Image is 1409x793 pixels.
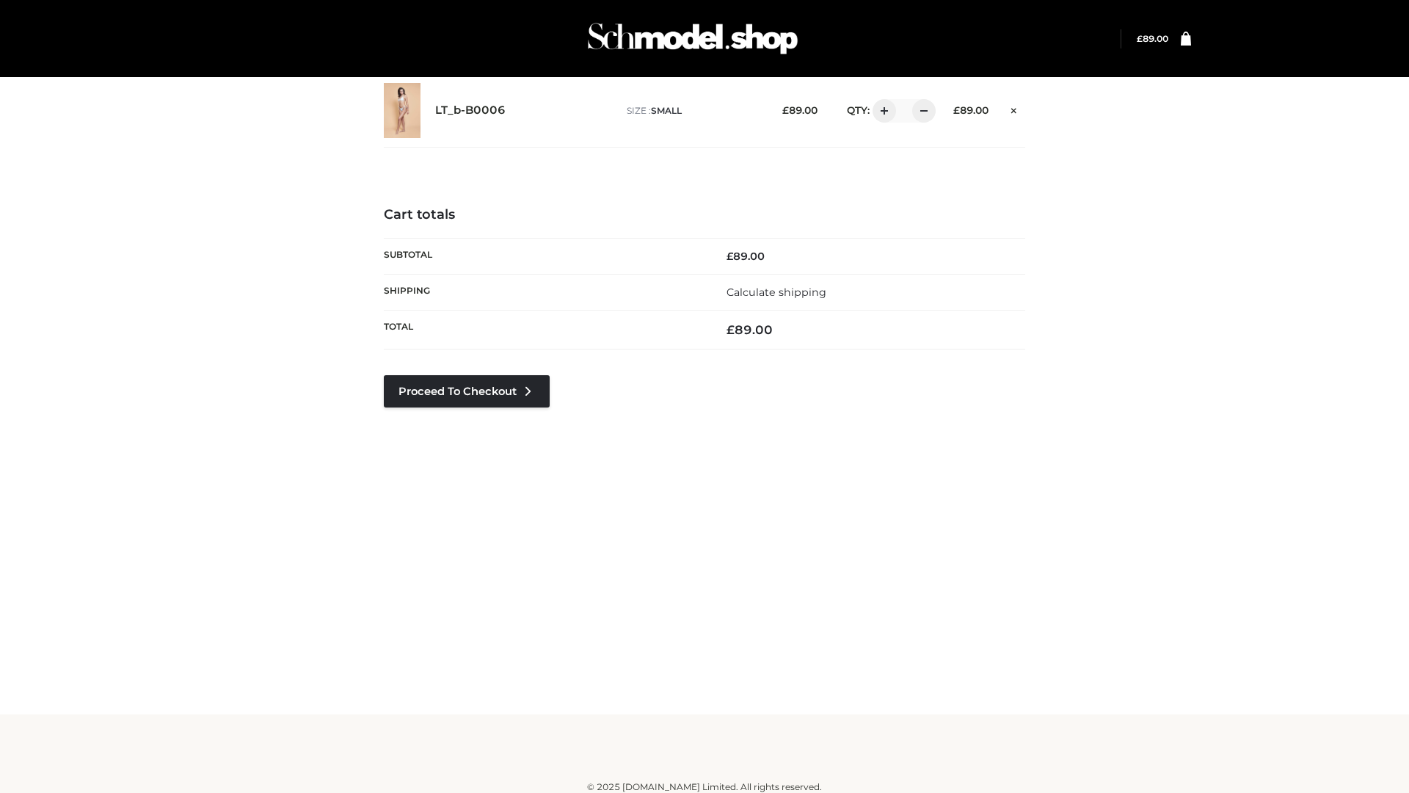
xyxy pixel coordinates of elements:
span: SMALL [651,105,682,116]
bdi: 89.00 [782,104,818,116]
bdi: 89.00 [727,250,765,263]
a: Calculate shipping [727,286,826,299]
th: Shipping [384,274,704,310]
a: £89.00 [1137,33,1168,44]
span: £ [727,250,733,263]
span: £ [953,104,960,116]
th: Total [384,311,704,350]
bdi: 89.00 [1137,33,1168,44]
a: Remove this item [1003,99,1025,118]
span: £ [1137,33,1143,44]
bdi: 89.00 [953,104,989,116]
a: LT_b-B0006 [435,104,506,117]
div: QTY: [832,99,931,123]
p: size : [627,104,760,117]
bdi: 89.00 [727,322,773,337]
a: Proceed to Checkout [384,375,550,408]
span: £ [727,322,735,337]
h4: Cart totals [384,207,1025,223]
img: Schmodel Admin 964 [583,10,803,68]
span: £ [782,104,789,116]
th: Subtotal [384,238,704,274]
